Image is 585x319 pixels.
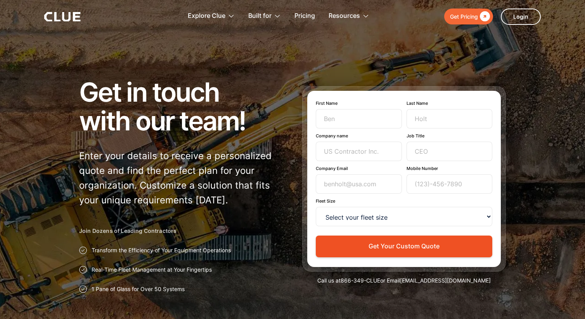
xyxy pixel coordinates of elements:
[407,133,493,139] label: Job Title
[316,166,402,171] label: Company Email
[407,109,493,128] input: Holt
[92,285,185,293] p: 1 Pane of Glass for Over 50 Systems
[316,109,402,128] input: Ben
[407,101,493,106] label: Last Name
[407,142,493,161] input: CEO
[316,133,402,139] label: Company name
[316,101,402,106] label: First Name
[407,166,493,171] label: Mobile Number
[188,4,225,28] div: Explore Clue
[316,198,492,204] label: Fleet Size
[478,12,490,21] div: 
[316,174,402,194] input: benholt@usa.com
[501,9,541,25] a: Login
[79,285,87,293] img: Approval checkmark icon
[329,4,360,28] div: Resources
[92,246,231,254] p: Transform the Efficiency of Your Equipment Operations
[79,227,283,235] h2: Join Dozens of Leading Contractors
[450,12,478,21] div: Get Pricing
[444,9,493,24] a: Get Pricing
[316,142,402,161] input: US Contractor Inc.
[79,149,283,208] p: Enter your details to receive a personalized quote and find the perfect plan for your organizatio...
[92,266,212,274] p: Real-Time Fleet Management at Your Fingertips
[79,266,87,274] img: Approval checkmark icon
[248,4,272,28] div: Built for
[79,78,283,135] h1: Get in touch with our team!
[400,277,491,284] a: [EMAIL_ADDRESS][DOMAIN_NAME]
[79,246,87,254] img: Approval checkmark icon
[341,277,380,284] a: 866-349-CLUE
[302,277,506,284] div: Call us at or Email
[407,174,493,194] input: (123)-456-7890
[294,4,315,28] a: Pricing
[316,236,492,257] button: Get Your Custom Quote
